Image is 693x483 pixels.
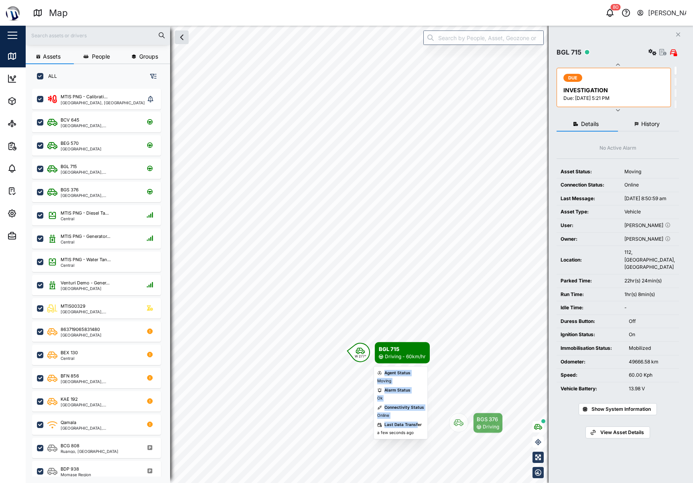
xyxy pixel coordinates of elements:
div: 60.00 Kph [629,371,675,379]
div: BCG 808 [61,442,79,449]
div: Central [61,240,110,244]
div: Online [624,181,675,189]
div: [GEOGRAPHIC_DATA] [61,286,110,290]
div: - [624,304,675,312]
span: View Asset Details [600,427,644,438]
div: Speed: [561,371,621,379]
div: [GEOGRAPHIC_DATA], [GEOGRAPHIC_DATA] [61,403,137,407]
label: ALL [43,73,57,79]
div: MTIS PNG - Generator... [61,233,110,240]
div: BFN 856 [61,373,79,379]
div: KAE 192 [61,396,78,403]
div: a few seconds ago [377,430,414,436]
div: BEG 570 [61,140,79,147]
div: Mobilized [629,345,675,352]
div: Map marker [449,413,503,433]
div: [GEOGRAPHIC_DATA], [GEOGRAPHIC_DATA] [61,310,137,314]
div: BGL 715 [379,345,426,353]
div: Sites [21,119,40,128]
div: Idle Time: [561,304,616,312]
div: MTIS PNG - Calibrati... [61,93,108,100]
input: Search by People, Asset, Geozone or Place [423,30,544,45]
div: Moving [624,168,675,176]
span: Show System Information [591,404,651,415]
div: 112, [GEOGRAPHIC_DATA], [GEOGRAPHIC_DATA] [624,249,675,271]
div: BGL 715 [61,163,77,170]
div: [GEOGRAPHIC_DATA] [61,333,102,337]
div: Admin [21,231,45,240]
div: [GEOGRAPHIC_DATA], [GEOGRAPHIC_DATA] [61,426,137,430]
div: Settings [21,209,49,218]
div: MTIS PNG - Water Tan... [61,256,111,263]
div: Ignition Status: [561,331,621,339]
div: Driving [483,423,499,431]
div: [GEOGRAPHIC_DATA], [GEOGRAPHIC_DATA] [61,124,137,128]
div: Last Data Transfer [384,422,422,428]
div: Parked Time: [561,277,616,285]
a: View Asset Details [585,426,650,438]
div: grid [32,86,170,477]
div: Odometer: [561,358,621,366]
div: Vehicle Battery: [561,385,621,393]
span: People [92,54,110,59]
div: Last Message: [561,195,616,203]
div: Connectivity Status [384,404,424,411]
div: MTIS PNG - Diesel Ta... [61,210,109,217]
div: [PERSON_NAME] [648,8,687,18]
div: BDP 938 [61,466,79,473]
div: [GEOGRAPHIC_DATA], [GEOGRAPHIC_DATA] [61,379,137,384]
div: Map [21,52,39,61]
div: Dashboard [21,74,57,83]
div: Vehicle [624,208,675,216]
div: Off [629,318,675,325]
div: Asset Status: [561,168,616,176]
div: Central [61,356,78,360]
div: BGS 376 [477,415,499,423]
div: Immobilisation Status: [561,345,621,352]
img: Main Logo [4,4,22,22]
div: W 277° [355,355,366,358]
div: Moving [377,378,391,384]
div: BEX 130 [61,349,78,356]
div: 49666.58 km [629,358,675,366]
span: Details [581,121,599,127]
div: Qamala [61,419,76,426]
div: Ok [377,395,382,402]
div: Reports [21,142,48,150]
div: User: [561,222,616,229]
div: MTIS00329 [61,303,85,310]
div: Run Time: [561,291,616,298]
div: Agent Status [384,370,411,376]
div: [GEOGRAPHIC_DATA], [GEOGRAPHIC_DATA] [61,101,145,105]
div: [GEOGRAPHIC_DATA] [61,147,102,151]
div: On [629,331,675,339]
div: [GEOGRAPHIC_DATA], [GEOGRAPHIC_DATA] [61,193,137,197]
div: Venturi Demo - Gener... [61,280,110,286]
div: [PERSON_NAME] [624,235,675,243]
div: 80 [611,4,621,10]
button: [PERSON_NAME] [636,7,687,18]
div: 863719065831480 [61,326,100,333]
span: Assets [43,54,61,59]
div: Alarms [21,164,46,173]
span: History [641,121,660,127]
div: BGL 715 [557,47,581,57]
div: BCV 645 [61,117,79,124]
div: Alarm Status [384,387,411,394]
div: [GEOGRAPHIC_DATA], [GEOGRAPHIC_DATA] [61,170,137,174]
div: Owner: [561,235,616,243]
div: [DATE] 8:50:59 am [624,195,675,203]
div: No Active Alarm [600,144,636,152]
span: DUE [568,74,578,81]
button: Show System Information [579,403,657,415]
div: INVESTIGATION [563,86,666,95]
div: 1hr(s) 8min(s) [624,291,675,298]
div: BGS 376 [61,187,79,193]
div: Momase Region [61,473,91,477]
span: Groups [139,54,158,59]
div: Duress Button: [561,318,621,325]
div: Due: [DATE] 5:21 PM [563,95,666,102]
div: Assets [21,97,46,106]
div: Tasks [21,187,43,195]
div: Location: [561,256,616,264]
